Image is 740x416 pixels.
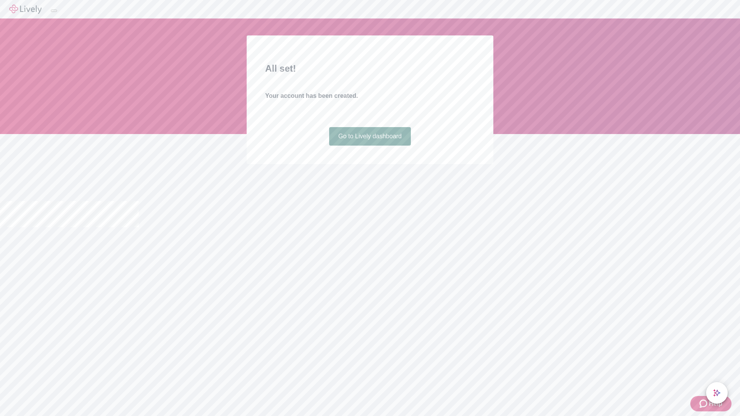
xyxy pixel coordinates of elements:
[713,389,721,397] svg: Lively AI Assistant
[9,5,42,14] img: Lively
[700,399,709,408] svg: Zendesk support icon
[265,91,475,101] h4: Your account has been created.
[706,382,728,404] button: chat
[690,396,732,411] button: Zendesk support iconHelp
[51,10,57,12] button: Log out
[709,399,722,408] span: Help
[329,127,411,146] a: Go to Lively dashboard
[265,62,475,75] h2: All set!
